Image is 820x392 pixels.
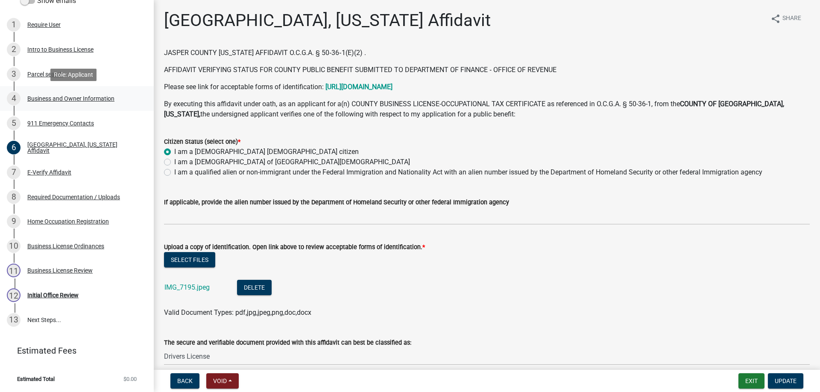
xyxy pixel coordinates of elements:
[7,313,20,327] div: 13
[27,218,109,224] div: Home Occupation Registration
[177,377,193,384] span: Back
[237,280,272,295] button: Delete
[164,99,810,119] p: By executing this affidavit under oath, as an applicant for a(n) COUNTY BUSINESS LICENSE-OCCUPATI...
[7,116,20,130] div: 5
[164,139,240,145] label: Citizen Status (select one)
[27,96,114,102] div: Business and Owner Information
[7,67,20,81] div: 3
[164,82,810,92] p: Please see link for acceptable forms of identification:
[27,22,61,28] div: Require User
[170,373,199,389] button: Back
[7,239,20,253] div: 10
[50,69,97,81] div: Role: Applicant
[164,308,311,317] span: Valid Document Types: pdf,jpg,jpeg,png,doc,docx
[738,373,764,389] button: Exit
[27,46,94,52] div: Intro to Business License
[174,167,762,177] label: I am a qualified alien or non-immigrant under the Federal Immigration and Nationality Act with an...
[27,243,104,249] div: Business License Ordinances
[164,244,425,250] label: Upload a copy of identification. Open link above to review acceptable forms of identification.
[237,284,272,292] wm-modal-confirm: Delete Document
[27,142,140,154] div: [GEOGRAPHIC_DATA], [US_STATE] Affidavit
[27,71,63,77] div: Parcel search
[206,373,239,389] button: Void
[27,169,71,175] div: E-Verify Affidavit
[164,283,210,291] a: IMG_7195.jpeg
[27,267,93,273] div: Business License Review
[27,194,120,200] div: Required Documentation / Uploads
[7,43,20,56] div: 2
[7,264,20,277] div: 11
[17,376,55,382] span: Estimated Total
[775,377,797,384] span: Update
[770,14,781,24] i: share
[782,14,801,24] span: Share
[7,92,20,105] div: 4
[174,147,359,157] label: I am a [DEMOGRAPHIC_DATA] [DEMOGRAPHIC_DATA] citizen
[7,18,20,32] div: 1
[325,83,392,91] a: [URL][DOMAIN_NAME]
[27,120,94,126] div: 911 Emergency Contacts
[768,373,803,389] button: Update
[164,10,491,31] h1: [GEOGRAPHIC_DATA], [US_STATE] Affidavit
[7,288,20,302] div: 12
[7,166,20,179] div: 7
[164,252,215,267] button: Select files
[164,65,810,75] p: AFFIDAVIT VERIFYING STATUS FOR COUNTY PUBLIC BENEFIT SUBMITTED TO DEPARTMENT OF FINANCE ‐ OFFICE ...
[7,190,20,204] div: 8
[7,342,140,359] a: Estimated Fees
[174,157,410,167] label: I am a [DEMOGRAPHIC_DATA] of [GEOGRAPHIC_DATA][DEMOGRAPHIC_DATA]
[27,292,79,298] div: Initial Office Review
[164,340,411,346] label: The secure and verifiable document provided with this affidavit can best be classified as:
[123,376,137,382] span: $0.00
[7,141,20,154] div: 6
[764,10,808,27] button: shareShare
[164,200,509,206] label: If applicable, provide the alien number issued by the Department of Homeland Security or other fe...
[7,215,20,228] div: 9
[213,377,227,384] span: Void
[164,48,810,58] p: JASPER COUNTY [US_STATE] AFFIDAVIT O.C.G.A. § 50‐36‐1(E)(2) .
